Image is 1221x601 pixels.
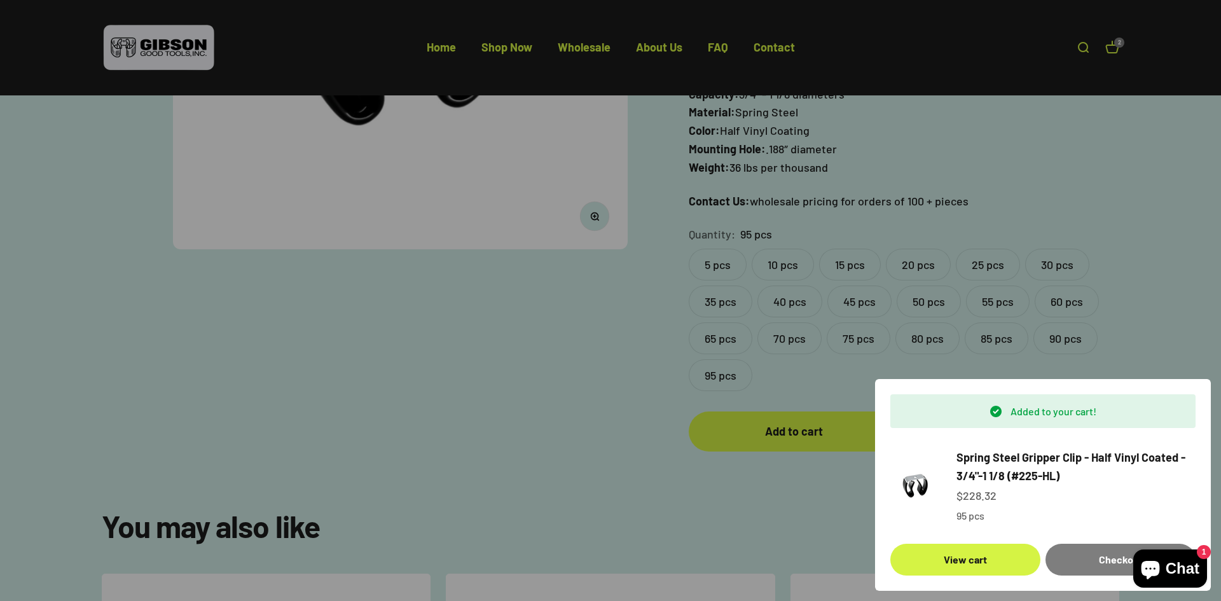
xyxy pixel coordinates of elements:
[1061,551,1180,568] div: Checkout
[890,460,941,511] img: Gripper clip, made & shipped from the USA!
[956,448,1196,485] a: Spring Steel Gripper Clip - Half Vinyl Coated - 3/4"-1 1/8 (#225-HL)
[890,394,1196,429] div: Added to your cart!
[956,508,1196,524] p: 95 pcs
[956,487,997,505] sale-price: $228.32
[1045,544,1196,576] button: Checkout
[890,544,1040,576] a: View cart
[1129,549,1211,591] inbox-online-store-chat: Shopify online store chat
